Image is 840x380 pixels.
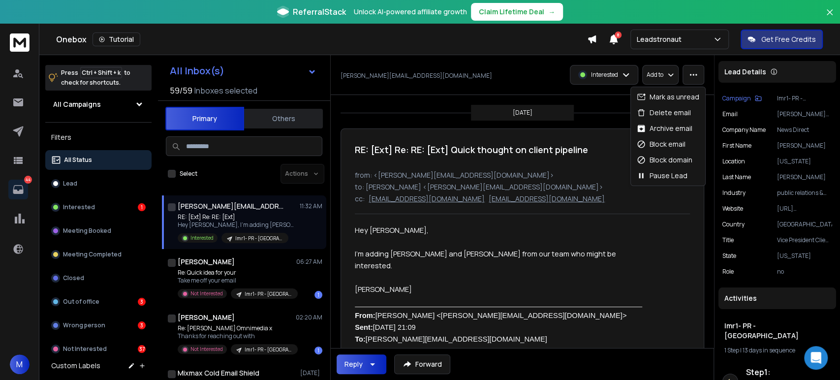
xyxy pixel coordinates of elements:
[245,346,292,353] p: Imr1- PR - [GEOGRAPHIC_DATA]
[194,85,257,96] h3: Inboxes selected
[777,95,832,102] p: Imr1- PR - [GEOGRAPHIC_DATA]
[355,194,365,204] p: cc:
[722,95,751,102] p: Campaign
[777,189,832,197] p: public relations & communications
[471,3,563,21] button: Claim Lifetime Deal
[170,66,224,76] h1: All Inbox(s)
[61,68,130,88] p: Press to check for shortcuts.
[63,203,95,211] p: Interested
[296,258,322,266] p: 06:27 AM
[178,324,296,332] p: Re: [PERSON_NAME] Omnimedia x
[615,32,622,38] span: 8
[63,180,77,188] p: Lead
[178,313,235,322] h1: [PERSON_NAME]
[722,126,766,134] p: Company Name
[637,124,692,133] div: Archive email
[178,368,259,378] h1: Mixmax Cold Email Shield
[722,221,745,228] p: Country
[355,323,373,331] b: Sent:
[138,321,146,329] div: 3
[63,298,99,306] p: Out of office
[51,361,100,371] h3: Custom Labels
[647,71,663,79] p: Add to
[743,346,795,354] span: 13 days in sequence
[761,34,816,44] p: Get Free Credits
[637,171,687,181] div: Pause Lead
[777,236,832,244] p: Vice President Client Relations
[53,99,101,109] h1: All Campaigns
[777,205,832,213] p: [URL][DOMAIN_NAME]
[355,249,618,270] span: I’m adding [PERSON_NAME] and [PERSON_NAME] from our team who might be interested.
[178,221,296,229] p: Hey [PERSON_NAME], I’m adding [PERSON_NAME]
[180,170,197,178] label: Select
[178,269,296,277] p: Re: Quick idea for your
[777,126,832,134] p: News Direct
[355,143,588,157] h1: RE: [Ext] Re: RE: [Ext] Quick thought on client pipeline
[637,139,685,149] div: Block email
[804,346,828,370] div: Open Intercom Messenger
[63,345,107,353] p: Not Interested
[245,290,292,298] p: Imr1- PR - [GEOGRAPHIC_DATA]
[80,67,122,78] span: Ctrl + Shift + k
[170,85,192,96] span: 59 / 59
[777,158,832,165] p: [US_STATE]
[10,354,30,374] span: M
[235,235,282,242] p: Imr1- PR - [GEOGRAPHIC_DATA]
[722,205,743,213] p: website
[314,291,322,299] div: 1
[93,32,140,46] button: Tutorial
[369,194,485,204] p: [EMAIL_ADDRESS][DOMAIN_NAME]
[777,268,832,276] p: no
[722,268,734,276] p: role
[724,321,830,341] h1: Imr1- PR - [GEOGRAPHIC_DATA]
[722,110,738,118] p: Email
[296,314,322,321] p: 02:20 AM
[548,7,555,17] span: →
[355,335,366,343] b: To:
[178,213,296,221] p: RE: [Ext] Re: RE: [Ext]
[722,236,734,244] p: title
[178,277,296,285] p: Take me off your email
[314,347,322,354] div: 1
[45,130,152,144] h3: Filters
[489,194,605,204] p: [EMAIL_ADDRESS][DOMAIN_NAME]
[355,182,690,192] p: to: [PERSON_NAME] <[PERSON_NAME][EMAIL_ADDRESS][DOMAIN_NAME]>
[138,203,146,211] div: 1
[724,67,766,77] p: Lead Details
[777,173,832,181] p: [PERSON_NAME]
[724,347,830,354] div: |
[777,252,832,260] p: [US_STATE]
[178,332,296,340] p: Thanks for reaching out with
[354,7,467,17] p: Unlock AI-powered affiliate growth
[24,176,32,184] p: 44
[190,234,214,242] p: Interested
[63,321,105,329] p: Wrong person
[165,107,244,130] button: Primary
[63,227,111,235] p: Meeting Booked
[63,251,122,258] p: Meeting Completed
[722,173,751,181] p: Last Name
[355,312,375,319] span: From:
[344,359,363,369] div: Reply
[724,346,739,354] span: 1 Step
[244,108,323,129] button: Others
[355,284,412,294] span: [PERSON_NAME]
[722,189,746,197] p: industry
[190,346,223,353] p: Not Interested
[823,6,836,30] button: Close banner
[637,108,691,118] div: Delete email
[777,142,832,150] p: [PERSON_NAME]
[355,312,626,355] span: [PERSON_NAME] <[PERSON_NAME][EMAIL_ADDRESS][DOMAIN_NAME]> [DATE] 21:09 [PERSON_NAME][EMAIL_ADDRES...
[178,201,286,211] h1: [PERSON_NAME][EMAIL_ADDRESS][DOMAIN_NAME]
[138,345,146,353] div: 37
[355,225,429,235] span: Hey [PERSON_NAME],
[293,6,346,18] span: ReferralStack
[63,274,84,282] p: Closed
[722,158,745,165] p: location
[591,71,618,79] p: Interested
[341,72,492,80] p: [PERSON_NAME][EMAIL_ADDRESS][DOMAIN_NAME]
[190,290,223,297] p: Not Interested
[637,155,692,165] div: Block domain
[56,32,587,46] div: Onebox
[722,252,736,260] p: State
